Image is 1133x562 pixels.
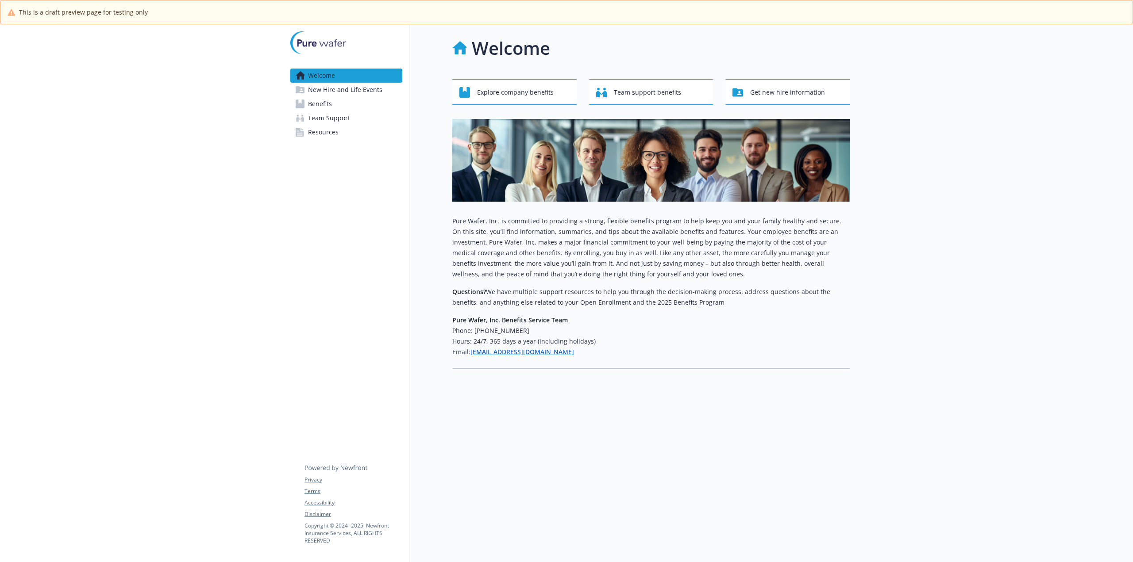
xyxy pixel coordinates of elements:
span: Welcome [308,69,335,83]
button: Get new hire information [725,79,850,105]
a: New Hire and Life Events [290,83,402,97]
span: Get new hire information [750,84,825,101]
strong: Questions? [452,287,486,296]
img: overview page banner [452,119,850,202]
p: Pure Wafer, Inc. is committed to providing a strong, flexible benefits program to help keep you a... [452,216,850,279]
button: Team support benefits [589,79,713,105]
span: New Hire and Life Events [308,83,382,97]
span: Team support benefits [614,84,681,101]
a: Team Support [290,111,402,125]
p: We have multiple support resources to help you through the decision-making process, address quest... [452,287,850,308]
a: Welcome [290,69,402,83]
a: Benefits [290,97,402,111]
a: [EMAIL_ADDRESS][DOMAIN_NAME] [470,348,574,356]
strong: Pure Wafer, Inc. Benefits Service Team [452,316,568,324]
a: Disclaimer [304,510,402,518]
a: Terms [304,487,402,495]
h6: Email: [452,347,850,357]
span: This is a draft preview page for testing only [19,8,148,17]
a: Resources [290,125,402,139]
a: Accessibility [304,499,402,507]
span: Resources [308,125,339,139]
span: Benefits [308,97,332,111]
h1: Welcome [472,35,550,61]
span: Explore company benefits [477,84,554,101]
p: Copyright © 2024 - 2025 , Newfront Insurance Services, ALL RIGHTS RESERVED [304,522,402,544]
h6: Hours: 24/7, 365 days a year (including holidays)​ [452,336,850,347]
span: Team Support [308,111,350,125]
a: Privacy [304,476,402,484]
button: Explore company benefits [452,79,577,105]
h6: Phone: [PHONE_NUMBER] [452,325,850,336]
